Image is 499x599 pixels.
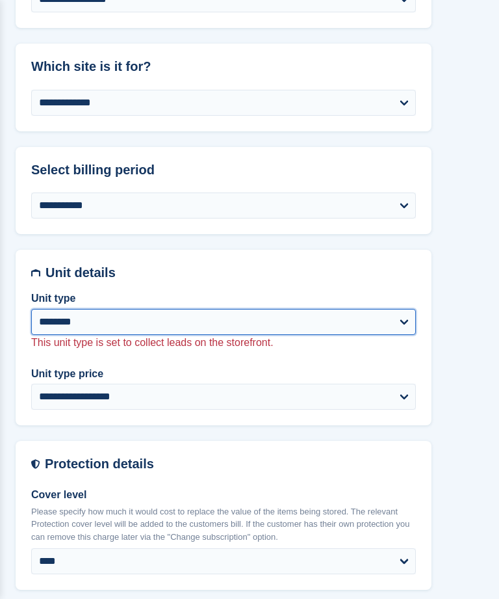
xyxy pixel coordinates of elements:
[31,291,416,307] label: Unit type
[31,336,416,351] p: This unit type is set to collect leads on the storefront.
[45,266,416,281] h2: Unit details
[45,457,416,472] h2: Protection details
[31,367,416,382] label: Unit type price
[31,488,416,503] label: Cover level
[31,60,416,75] h2: Which site is it for?
[31,266,40,281] img: unit-details-icon-595b0c5c156355b767ba7b61e002efae458ec76ed5ec05730b8e856ff9ea34a9.svg
[31,457,40,472] img: insurance-details-icon-731ffda60807649b61249b889ba3c5e2b5c27d34e2e1fb37a309f0fde93ff34a.svg
[31,163,416,178] h2: Select billing period
[31,506,416,544] p: Please specify how much it would cost to replace the value of the items being stored. The relevan...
